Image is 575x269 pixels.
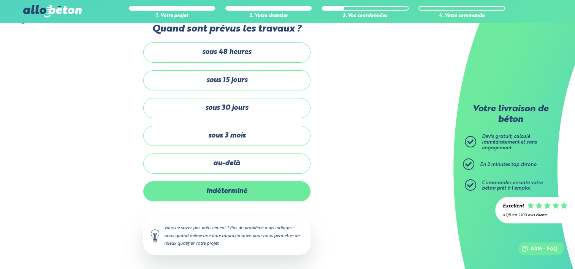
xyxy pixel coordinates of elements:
label: sous 3 mois [143,126,310,146]
label: sous 15 jours [143,70,310,90]
label: au-delà [143,153,310,174]
div: 4. Votre commande [418,13,505,19]
label: Quand sont prévus les travaux ? [143,24,310,35]
label: sous 48 heures [143,42,310,62]
label: sous 30 jours [143,98,310,118]
div: 1. Votre projet [129,13,215,19]
img: allobéton [23,5,82,17]
div: 3. Vos coordonnées [322,13,409,19]
div: Vous ne savez pas précisément ? Pas de problème mais indiquez-nous quand même une date approximat... [143,217,310,255]
div: 2. Votre chantier [225,13,312,19]
label: indéterminé [143,181,310,201]
iframe: Help widget launcher [507,239,567,261]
